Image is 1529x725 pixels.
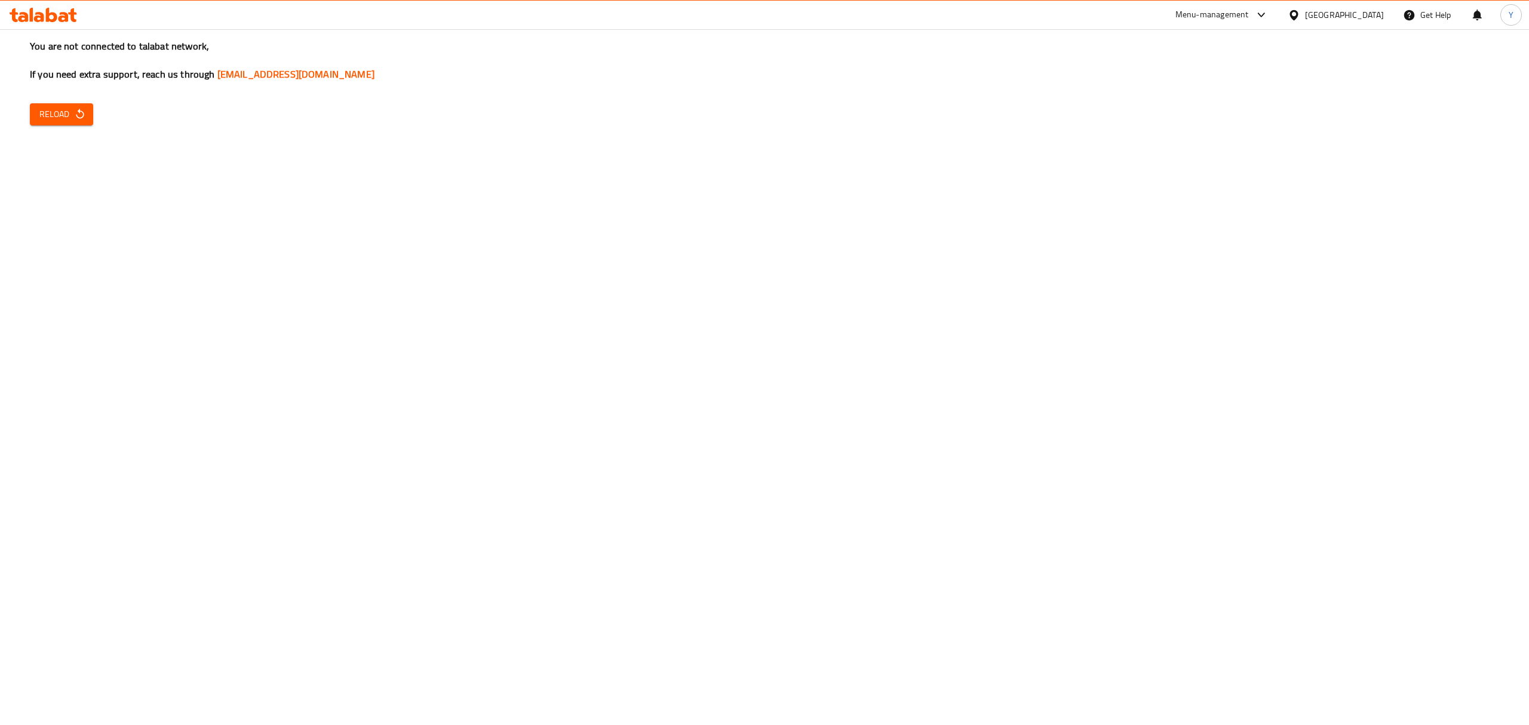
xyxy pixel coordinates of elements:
[217,65,374,83] a: [EMAIL_ADDRESS][DOMAIN_NAME]
[30,39,1499,81] h3: You are not connected to talabat network, If you need extra support, reach us through
[1305,8,1384,21] div: [GEOGRAPHIC_DATA]
[1509,8,1513,21] span: Y
[30,103,93,125] button: Reload
[39,107,84,122] span: Reload
[1175,8,1249,22] div: Menu-management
